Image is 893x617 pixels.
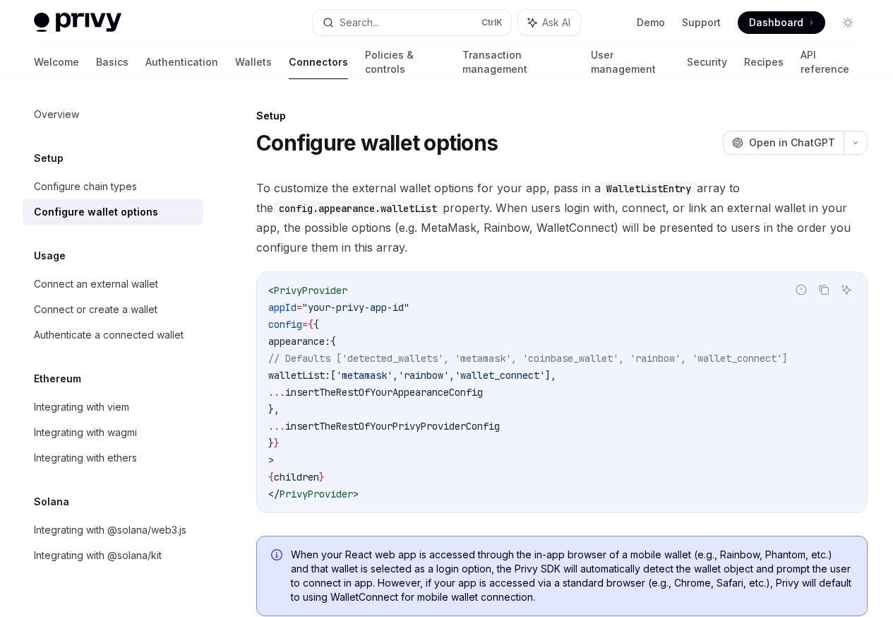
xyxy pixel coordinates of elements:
h5: Solana [34,493,69,510]
span: Open in ChatGPT [749,136,835,150]
div: Integrating with wagmi [34,424,137,441]
span: appId [268,301,296,314]
span: 'wallet_connect' [455,369,545,382]
span: When your React web app is accessed through the in-app browser of a mobile wallet (e.g., Rainbow,... [291,548,853,604]
div: Connect an external wallet [34,276,158,293]
span: = [296,301,302,314]
span: < [268,284,274,297]
h5: Setup [34,150,64,167]
span: 'metamask' [336,369,392,382]
button: Ask AI [837,281,856,299]
img: light logo [34,13,121,33]
a: Connect an external wallet [23,271,203,297]
span: insertTheRestOfYourPrivyProviderConfig [285,420,500,433]
span: } [274,437,280,449]
span: appearance: [268,335,330,348]
a: Integrating with wagmi [23,420,203,445]
div: Setup [256,109,868,123]
a: Integrating with @solana/web3.js [23,517,203,543]
a: Recipes [744,45,784,79]
span: , [392,369,398,382]
span: { [308,318,313,331]
span: } [268,437,274,449]
span: children [274,471,319,483]
a: Configure wallet options [23,199,203,225]
span: { [330,335,336,348]
span: Ask AI [542,16,570,30]
a: Welcome [34,45,79,79]
span: PrivyProvider [274,284,347,297]
code: WalletListEntry [601,181,697,196]
span: </ [268,488,280,500]
span: = [302,318,308,331]
span: { [313,318,319,331]
button: Copy the contents from the code block [815,281,833,299]
a: Wallets [235,45,272,79]
code: config.appearance.walletList [273,201,443,216]
span: ... [268,420,285,433]
a: Policies & controls [365,45,445,79]
a: User management [591,45,670,79]
span: ], [545,369,556,382]
svg: Info [271,549,285,563]
a: Authentication [145,45,218,79]
span: }, [268,403,280,416]
span: { [268,471,274,483]
a: Authenticate a connected wallet [23,322,203,348]
span: walletList: [268,369,330,382]
div: Integrating with ethers [34,449,137,466]
div: Integrating with @solana/kit [34,547,162,564]
div: Authenticate a connected wallet [34,327,184,343]
span: insertTheRestOfYourAppearanceConfig [285,386,483,399]
a: Transaction management [462,45,574,79]
span: 'rainbow' [398,369,449,382]
span: config [268,318,302,331]
a: Demo [637,16,665,30]
span: [ [330,369,336,382]
div: Configure chain types [34,178,137,195]
a: Integrating with ethers [23,445,203,471]
button: Search...CtrlK [313,10,511,35]
a: Overview [23,102,203,127]
div: Integrating with @solana/web3.js [34,522,186,539]
div: Integrating with viem [34,399,129,416]
span: } [319,471,325,483]
span: PrivyProvider [280,488,353,500]
a: Connect or create a wallet [23,297,203,322]
a: Configure chain types [23,174,203,199]
div: Overview [34,106,79,123]
a: API reference [801,45,859,79]
button: Report incorrect code [792,281,810,299]
span: Dashboard [749,16,803,30]
h1: Configure wallet options [256,130,498,155]
a: Security [687,45,727,79]
button: Ask AI [518,10,580,35]
a: Integrating with viem [23,394,203,420]
a: Dashboard [738,11,825,34]
div: Configure wallet options [34,204,158,221]
h5: Ethereum [34,370,81,387]
span: > [268,454,274,466]
button: Open in ChatGPT [723,131,844,155]
span: To customize the external wallet options for your app, pass in a array to the property. When user... [256,178,868,257]
span: ... [268,386,285,399]
span: // Defaults ['detected_wallets', 'metamask', 'coinbase_wallet', 'rainbow', 'wallet_connect'] [268,352,788,365]
h5: Usage [34,247,66,264]
span: , [449,369,455,382]
span: Ctrl K [481,17,503,28]
div: Connect or create a wallet [34,301,157,318]
a: Basics [96,45,128,79]
span: "your-privy-app-id" [302,301,409,314]
span: > [353,488,359,500]
button: Toggle dark mode [837,11,859,34]
a: Integrating with @solana/kit [23,543,203,568]
a: Connectors [289,45,348,79]
a: Support [682,16,721,30]
div: Search... [340,14,379,31]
